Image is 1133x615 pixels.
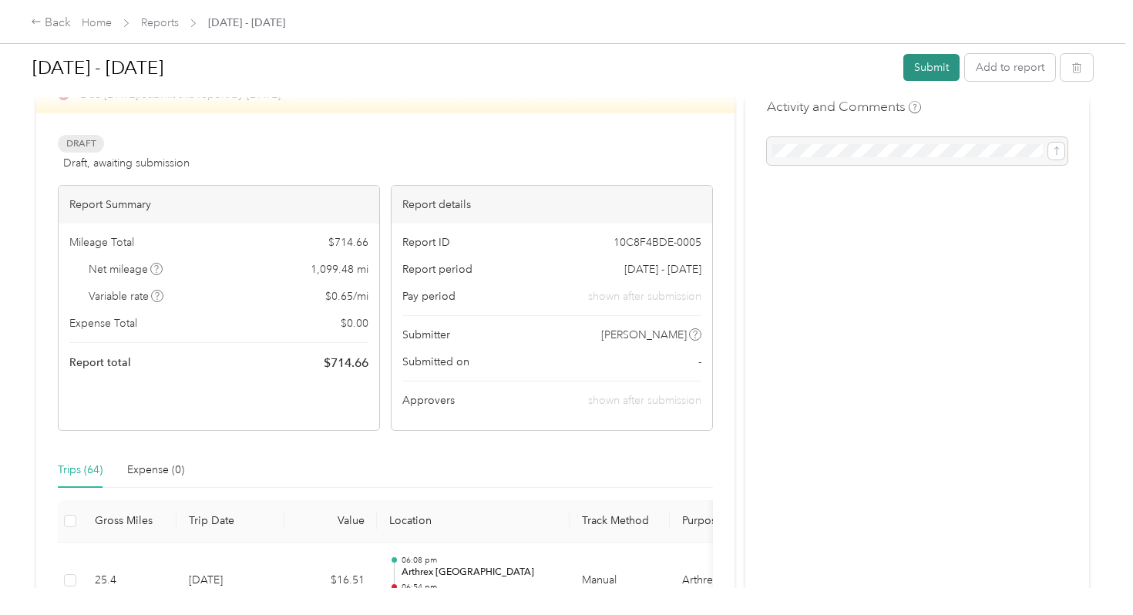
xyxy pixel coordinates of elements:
span: shown after submission [588,394,701,407]
span: [DATE] - [DATE] [624,261,701,277]
a: Home [82,16,112,29]
span: [DATE] - [DATE] [208,15,285,31]
th: Purpose [670,500,785,543]
span: Expense Total [69,315,137,331]
th: Value [284,500,377,543]
span: Submitter [402,327,450,343]
span: Net mileage [89,261,163,277]
span: Draft, awaiting submission [63,155,190,171]
span: Report period [402,261,472,277]
th: Gross Miles [82,500,177,543]
span: $ 0.00 [341,315,368,331]
div: Expense (0) [127,462,184,479]
th: Track Method [570,500,670,543]
div: Report Summary [59,186,379,223]
span: Submitted on [402,354,469,370]
span: Variable rate [89,288,164,304]
iframe: Everlance-gr Chat Button Frame [1047,529,1133,615]
span: Report ID [402,234,450,250]
span: $ 714.66 [328,234,368,250]
div: Trips (64) [58,462,103,479]
div: Back [31,14,71,32]
span: 1,099.48 mi [311,261,368,277]
button: Submit [903,54,960,81]
span: Report total [69,355,131,371]
span: 10C8F4BDE-0005 [614,234,701,250]
span: shown after submission [588,288,701,304]
span: Pay period [402,288,456,304]
p: Arthrex [GEOGRAPHIC_DATA] [402,566,557,580]
span: $ 0.65 / mi [325,288,368,304]
span: Draft [58,135,104,153]
th: Location [377,500,570,543]
p: 06:54 pm [402,582,557,593]
a: Reports [141,16,179,29]
span: $ 714.66 [324,354,368,372]
th: Trip Date [177,500,284,543]
span: [PERSON_NAME] [601,327,687,343]
span: - [698,354,701,370]
p: 06:08 pm [402,555,557,566]
button: Add to report [965,54,1055,81]
div: Report details [392,186,712,223]
span: Approvers [402,392,455,408]
span: Mileage Total [69,234,134,250]
h1: Aug 1 - 31, 2025 [32,49,893,86]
